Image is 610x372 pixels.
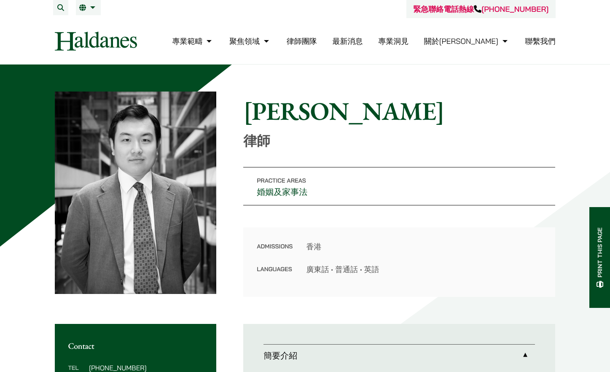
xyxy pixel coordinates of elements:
dd: 廣東話 • 普通話 • 英語 [306,264,542,275]
dt: Admissions [257,241,293,264]
a: 聯繫我們 [525,36,556,46]
span: Practice Areas [257,177,306,184]
h2: Contact [68,341,203,351]
a: 繁 [79,4,97,11]
a: 專業範疇 [172,36,214,46]
a: 最新消息 [332,36,363,46]
dt: Languages [257,264,293,275]
h1: [PERSON_NAME] [243,96,555,126]
p: 律師 [243,133,555,149]
a: 簡要介紹 [263,345,535,367]
a: 緊急聯絡電話熱線[PHONE_NUMBER] [413,4,548,14]
a: 關於何敦 [424,36,510,46]
a: 聚焦領域 [229,36,271,46]
a: 婚姻及家事法 [257,186,307,197]
a: 專業洞見 [378,36,408,46]
img: Logo of Haldanes [55,32,137,51]
dd: 香港 [306,241,542,252]
a: 律師團隊 [287,36,317,46]
dd: [PHONE_NUMBER] [89,364,203,371]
